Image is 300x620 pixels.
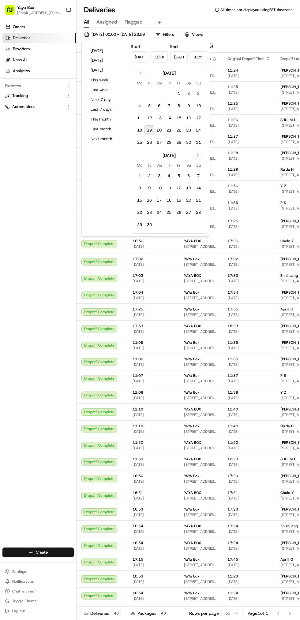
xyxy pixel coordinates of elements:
[13,46,30,52] span: Providers
[133,424,174,429] span: 11:10
[193,80,203,86] th: Sunday
[12,579,34,584] span: Notifications
[133,373,174,378] span: 11:07
[144,138,154,147] button: 26
[174,138,184,147] button: 29
[2,33,76,43] a: Deliveries
[154,101,164,111] button: 6
[81,30,148,39] button: [DATE] 00:00 - [DATE] 23:59
[133,239,174,243] span: 16:56
[280,184,286,188] span: Y Z
[170,44,178,49] label: End
[164,195,174,205] button: 18
[125,18,143,26] span: Flagged
[174,162,184,169] th: Friday
[12,608,25,613] span: Log out
[104,60,111,68] button: Start new chat
[154,162,164,169] th: Wednesday
[184,208,193,217] button: 27
[133,362,174,367] span: [DATE]
[17,10,61,15] button: [EMAIL_ADDRESS][DOMAIN_NAME]
[227,340,271,345] span: 11:35
[4,134,49,145] a: 📗Knowledge Base
[227,373,271,378] span: 11:37
[227,189,271,194] span: [DATE]
[2,2,63,17] button: Yaya Box[EMAIL_ADDRESS][DOMAIN_NAME]
[184,362,218,367] span: [STREET_ADDRESS][PERSON_NAME]
[190,51,208,62] input: Time
[154,125,164,135] button: 20
[227,134,271,139] span: 11:27
[184,183,193,193] button: 13
[227,219,271,224] span: 17:25
[54,95,69,100] span: 8月15日
[19,95,50,100] span: [PERSON_NAME]
[184,340,200,345] span: YaYa Box
[49,134,101,145] a: 💻API Documentation
[164,208,174,217] button: 25
[227,257,271,262] span: 17:32
[227,357,271,362] span: 11:36
[135,195,144,205] button: 15
[133,412,174,417] span: [DATE]
[61,152,74,156] span: Pylon
[184,373,200,378] span: YaYa Box
[46,111,48,116] span: •
[154,138,164,147] button: 27
[227,362,271,367] span: [DATE]
[193,195,203,205] button: 21
[227,312,271,317] span: [DATE]
[164,125,174,135] button: 21
[174,80,184,86] th: Friday
[13,68,30,74] span: Analytics
[227,117,271,122] span: 11:26
[19,111,45,116] span: Regen Pajulas
[6,137,11,142] div: 📗
[154,113,164,123] button: 13
[193,171,203,181] button: 7
[133,324,174,329] span: 17:53
[164,162,174,169] th: Thursday
[133,357,174,362] span: 11:06
[2,577,74,586] button: Notifications
[88,95,125,104] button: Next 7 days
[184,273,201,278] span: YAYA BOX
[88,105,125,114] button: Last 7 days
[52,137,57,142] div: 💻
[184,262,218,267] span: [STREET_ADDRESS][PERSON_NAME]
[135,171,144,181] button: 1
[133,262,174,267] span: [DATE]
[6,58,17,69] img: 1736555255976-a54dd68f-1ca7-489b-9aae-adbdc363a1c4
[2,587,74,596] button: Chat with us!
[227,262,271,267] span: [DATE]
[49,111,64,116] span: 8月14日
[164,171,174,181] button: 4
[164,113,174,123] button: 14
[2,597,74,605] button: Toggle Theme
[227,224,271,229] span: [DATE]
[17,4,34,10] span: Yaya Box
[12,93,28,98] span: Tracking
[6,80,39,84] div: Past conversations
[280,307,293,312] span: Aprill G
[135,125,144,135] button: 18
[2,55,76,65] a: Nash AI
[154,208,164,217] button: 24
[131,44,141,49] label: Start
[227,101,271,106] span: 11:25
[227,84,271,89] span: 11:25
[133,407,174,412] span: 11:10
[163,152,176,158] div: [DATE]
[154,183,164,193] button: 10
[220,7,293,12] span: All times are displayed using EST timezone
[12,569,26,574] span: Settings
[12,589,35,594] span: Chat with us!
[144,171,154,181] button: 2
[184,80,193,86] th: Saturday
[12,95,17,100] img: 1736555255976-a54dd68f-1ca7-489b-9aae-adbdc363a1c4
[184,324,201,329] span: YAYA BOX
[96,18,117,26] span: Assigned
[5,93,64,98] a: Tracking
[227,206,271,211] span: [DATE]
[2,548,74,557] button: Create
